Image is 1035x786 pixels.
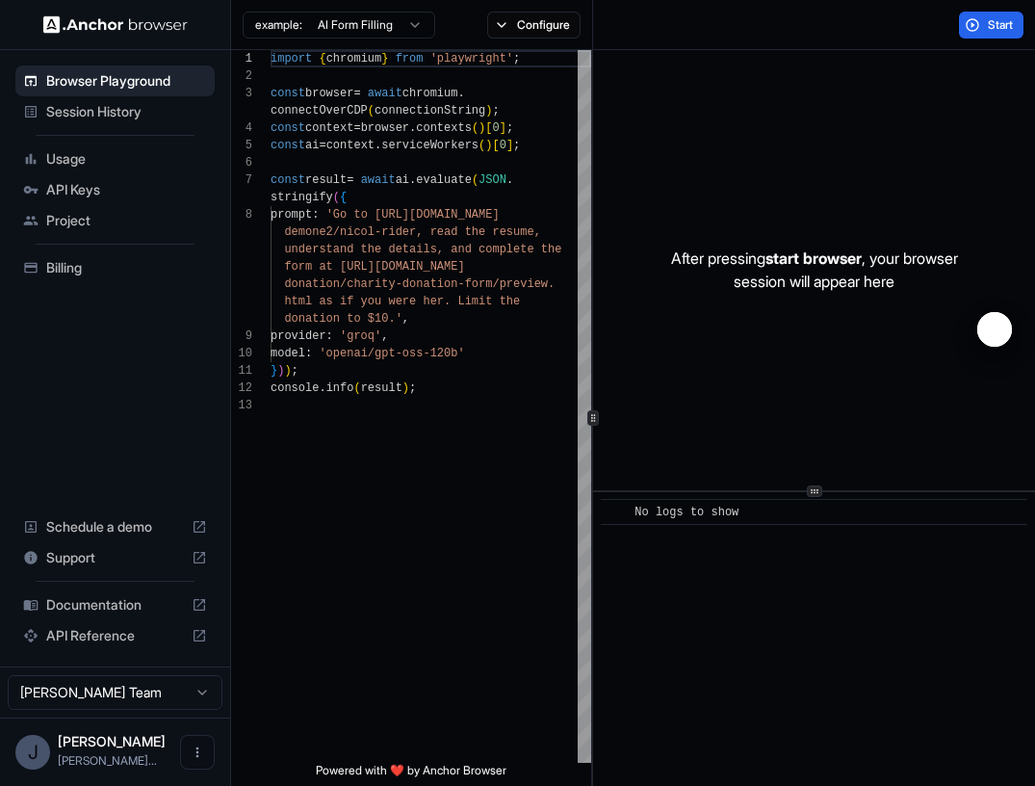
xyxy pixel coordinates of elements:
span: . [409,121,416,135]
span: joe@joemahoney.io [58,753,157,768]
span: ai [305,139,319,152]
span: = [353,121,360,135]
span: Joe Mahoney [58,733,166,749]
span: ; [292,364,298,378]
div: 4 [231,119,252,137]
span: No logs to show [634,506,738,519]
span: serviceWorkers [381,139,479,152]
span: ) [284,364,291,378]
span: donation to $10.' [284,312,401,326]
span: } [271,364,277,378]
span: JSON [479,173,506,187]
span: evaluate [416,173,472,187]
div: Billing [15,252,215,283]
span: provider [271,329,326,343]
span: . [319,381,325,395]
span: ; [513,52,520,65]
span: result [361,381,402,395]
span: ) [485,104,492,118]
span: chromium [326,52,382,65]
span: ​ [610,503,620,522]
span: : [312,208,319,222]
span: ] [506,139,513,152]
span: API Reference [46,626,184,645]
span: } [381,52,388,65]
span: ; [409,381,416,395]
span: ( [472,173,479,187]
span: stringify [271,191,333,204]
span: ) [277,364,284,378]
img: Anchor Logo [43,15,188,34]
span: model [271,347,305,360]
span: connectOverCDP [271,104,368,118]
span: chromium [402,87,458,100]
span: Usage [46,149,207,169]
span: 'groq' [340,329,381,343]
span: , [381,329,388,343]
span: [ [485,121,492,135]
span: = [353,87,360,100]
div: 13 [231,397,252,414]
span: Project [46,211,207,230]
span: = [319,139,325,152]
span: const [271,87,305,100]
div: 6 [231,154,252,171]
div: 8 [231,206,252,223]
span: Support [46,548,184,567]
span: const [271,121,305,135]
div: 7 [231,171,252,189]
div: 1 [231,50,252,67]
span: result [305,173,347,187]
span: Start [988,17,1015,33]
button: Open menu [180,735,215,770]
span: ; [513,139,520,152]
span: demone2/nicol-rider, read the resume, [284,225,540,239]
span: ) [402,381,409,395]
div: Session History [15,96,215,127]
span: await [368,87,402,100]
span: prompt [271,208,312,222]
span: 0 [500,139,506,152]
span: donation/charity-donation-form/preview. [284,277,555,291]
div: Documentation [15,589,215,620]
div: Browser Playground [15,65,215,96]
div: API Reference [15,620,215,651]
span: API Keys [46,180,207,199]
span: context [305,121,353,135]
span: Billing [46,258,207,277]
button: Configure [487,12,581,39]
span: const [271,173,305,187]
div: 10 [231,345,252,362]
div: API Keys [15,174,215,205]
span: , [402,312,409,326]
span: . [409,173,416,187]
div: Schedule a demo [15,511,215,542]
div: 9 [231,327,252,345]
span: ] [500,121,506,135]
span: Session History [46,102,207,121]
p: After pressing , your browser session will appear here [671,247,958,293]
span: ) [485,139,492,152]
div: 11 [231,362,252,380]
span: console [271,381,319,395]
span: : [326,329,333,343]
span: form at [URL][DOMAIN_NAME] [284,260,464,274]
span: ai [396,173,409,187]
span: Powered with ❤️ by Anchor Browser [316,763,506,786]
span: . [375,139,381,152]
span: ; [506,121,513,135]
span: ( [368,104,375,118]
span: = [347,173,353,187]
span: Schedule a demo [46,517,184,537]
div: Project [15,205,215,236]
span: context [326,139,375,152]
span: 0 [492,121,499,135]
span: ) [479,121,485,135]
span: connectionString [375,104,485,118]
span: 'openai/gpt-oss-120b' [319,347,464,360]
span: const [271,139,305,152]
div: 5 [231,137,252,154]
span: start browser [765,249,862,268]
span: : [305,347,312,360]
span: ( [353,381,360,395]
